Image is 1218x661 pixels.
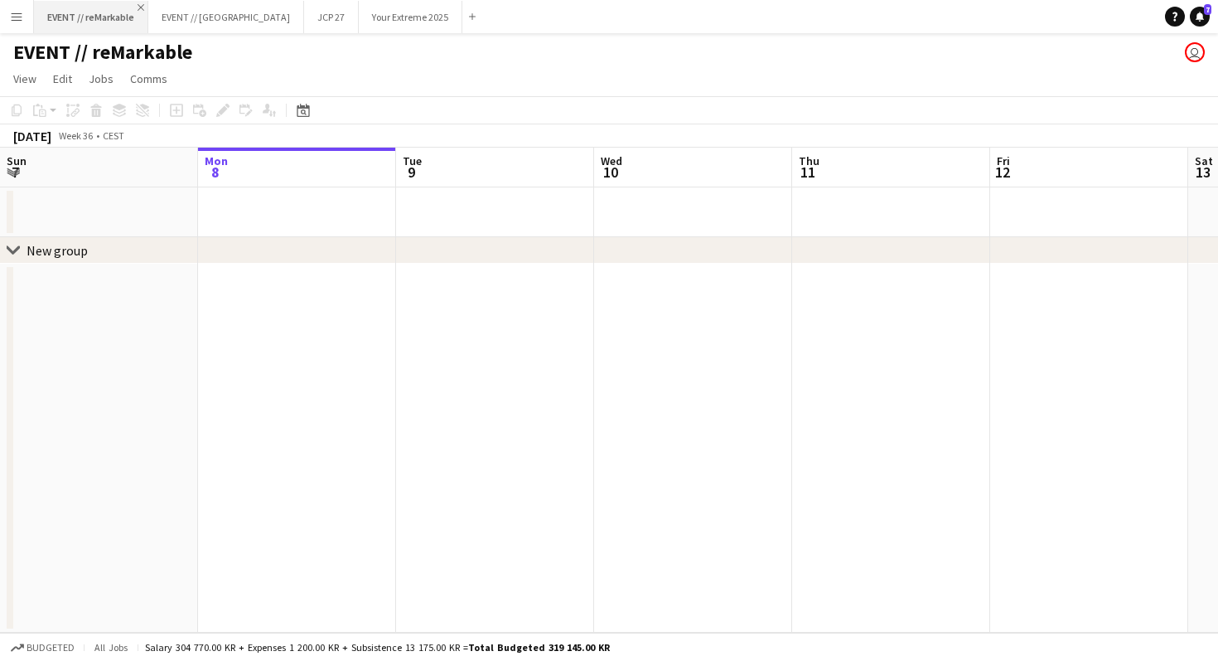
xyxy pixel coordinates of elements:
[997,153,1010,168] span: Fri
[202,163,228,182] span: 8
[46,68,79,90] a: Edit
[27,242,88,259] div: New group
[304,1,359,33] button: JCP 27
[27,642,75,654] span: Budgeted
[796,163,819,182] span: 11
[359,1,462,33] button: Your Extreme 2025
[1185,42,1205,62] app-user-avatar: Caroline Skjervold
[89,71,114,86] span: Jobs
[799,153,819,168] span: Thu
[148,1,304,33] button: EVENT // [GEOGRAPHIC_DATA]
[145,641,610,654] div: Salary 304 770.00 KR + Expenses 1 200.00 KR + Subsistence 13 175.00 KR =
[1204,4,1211,15] span: 7
[403,153,422,168] span: Tue
[103,129,124,142] div: CEST
[468,641,610,654] span: Total Budgeted 319 145.00 KR
[123,68,174,90] a: Comms
[598,163,622,182] span: 10
[7,153,27,168] span: Sun
[55,129,96,142] span: Week 36
[400,163,422,182] span: 9
[1195,153,1213,168] span: Sat
[13,71,36,86] span: View
[53,71,72,86] span: Edit
[13,128,51,144] div: [DATE]
[7,68,43,90] a: View
[82,68,120,90] a: Jobs
[601,153,622,168] span: Wed
[8,639,77,657] button: Budgeted
[130,71,167,86] span: Comms
[13,40,192,65] h1: EVENT // reMarkable
[205,153,228,168] span: Mon
[91,641,131,654] span: All jobs
[34,1,148,33] button: EVENT // reMarkable
[1190,7,1210,27] a: 7
[1192,163,1213,182] span: 13
[4,163,27,182] span: 7
[994,163,1010,182] span: 12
